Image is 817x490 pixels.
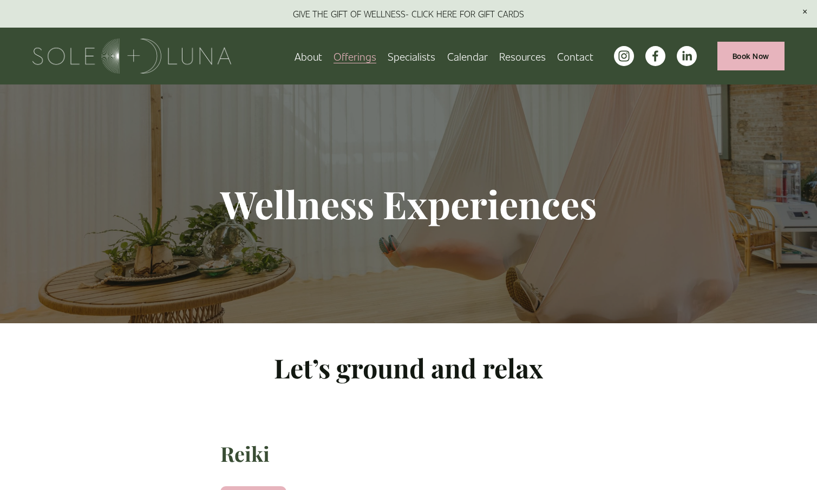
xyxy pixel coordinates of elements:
a: LinkedIn [677,46,697,66]
img: Sole + Luna [32,38,231,74]
span: Resources [499,48,546,64]
a: About [295,47,322,66]
a: folder dropdown [334,47,376,66]
a: facebook-unauth [645,46,665,66]
a: Contact [557,47,593,66]
a: Specialists [388,47,435,66]
span: Offerings [334,48,376,64]
a: folder dropdown [499,47,546,66]
a: Calendar [447,47,488,66]
a: instagram-unauth [614,46,634,66]
h2: Let’s ground and relax [220,350,596,384]
h3: Reiki [220,440,596,467]
a: Book Now [717,42,785,70]
h1: Wellness Experiences [127,180,690,227]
